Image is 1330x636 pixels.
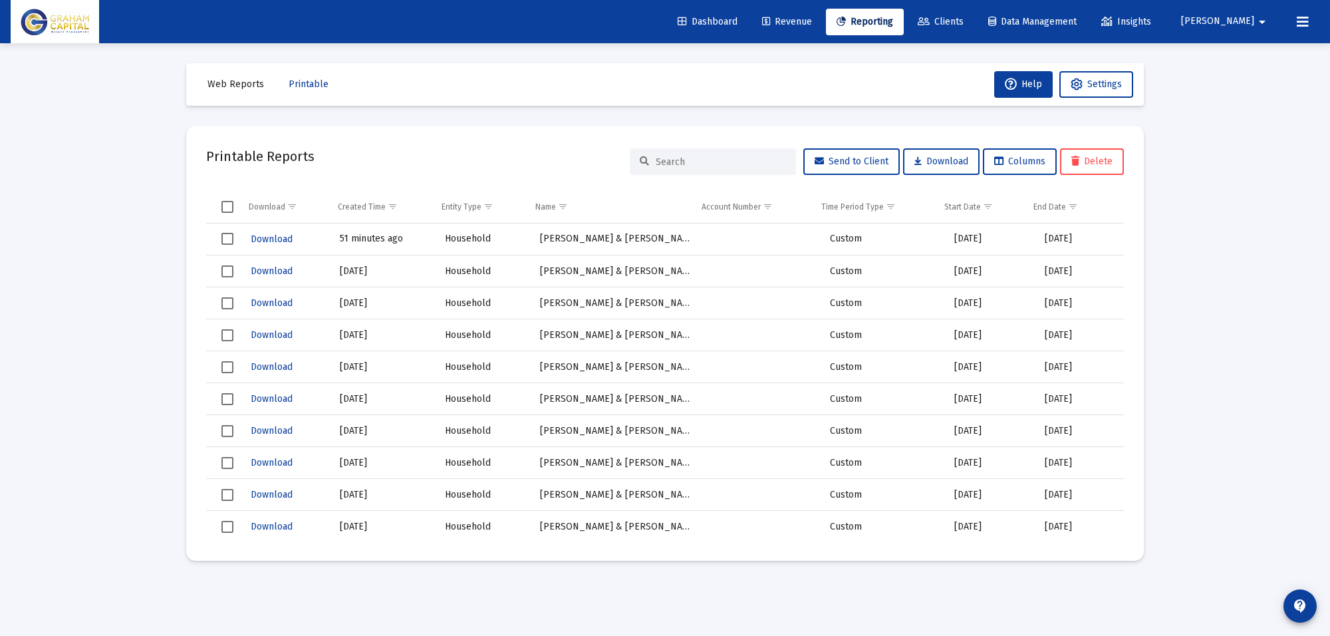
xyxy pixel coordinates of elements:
[918,16,964,27] span: Clients
[994,71,1053,98] button: Help
[821,202,884,212] div: Time Period Type
[678,16,737,27] span: Dashboard
[762,16,812,27] span: Revenue
[821,224,945,255] td: Custom
[388,202,398,212] span: Show filter options for column 'Created Time'
[531,351,699,383] td: [PERSON_NAME] & [PERSON_NAME] Household
[821,255,945,287] td: Custom
[432,191,526,223] td: Column Entity Type
[221,521,233,533] div: Select row
[526,191,692,223] td: Column Name
[531,255,699,287] td: [PERSON_NAME] & [PERSON_NAME] Household
[436,319,531,351] td: Household
[221,265,233,277] div: Select row
[983,148,1057,175] button: Columns
[821,479,945,511] td: Custom
[945,511,1035,543] td: [DATE]
[821,319,945,351] td: Custom
[1035,255,1124,287] td: [DATE]
[531,224,699,255] td: [PERSON_NAME] & [PERSON_NAME] Household
[249,517,294,536] button: Download
[821,415,945,447] td: Custom
[983,202,993,212] span: Show filter options for column 'Start Date'
[251,265,293,277] span: Download
[821,383,945,415] td: Custom
[251,425,293,436] span: Download
[251,329,293,341] span: Download
[821,287,945,319] td: Custom
[436,224,531,255] td: Household
[338,202,386,212] div: Created Time
[1035,447,1124,479] td: [DATE]
[331,351,436,383] td: [DATE]
[1254,9,1270,35] mat-icon: arrow_drop_down
[945,287,1035,319] td: [DATE]
[1165,8,1286,35] button: [PERSON_NAME]
[531,287,699,319] td: [PERSON_NAME] & [PERSON_NAME] Household
[821,511,945,543] td: Custom
[21,9,89,35] img: Dashboard
[1035,479,1124,511] td: [DATE]
[1068,202,1078,212] span: Show filter options for column 'End Date'
[692,191,812,223] td: Column Account Number
[329,191,432,223] td: Column Created Time
[945,351,1035,383] td: [DATE]
[249,293,294,313] button: Download
[207,79,264,90] span: Web Reports
[251,393,293,404] span: Download
[436,415,531,447] td: Household
[221,489,233,501] div: Select row
[331,479,436,511] td: [DATE]
[442,202,481,212] div: Entity Type
[1060,148,1124,175] button: Delete
[531,383,699,415] td: [PERSON_NAME] & [PERSON_NAME] Household
[249,325,294,345] button: Download
[945,447,1035,479] td: [DATE]
[763,202,773,212] span: Show filter options for column 'Account Number'
[483,202,493,212] span: Show filter options for column 'Entity Type'
[221,297,233,309] div: Select row
[331,383,436,415] td: [DATE]
[221,361,233,373] div: Select row
[221,329,233,341] div: Select row
[239,191,329,223] td: Column Download
[531,319,699,351] td: [PERSON_NAME] & [PERSON_NAME] Household
[221,393,233,405] div: Select row
[197,71,275,98] button: Web Reports
[331,319,436,351] td: [DATE]
[1035,351,1124,383] td: [DATE]
[994,156,1045,167] span: Columns
[1101,16,1151,27] span: Insights
[221,457,233,469] div: Select row
[249,389,294,408] button: Download
[821,447,945,479] td: Custom
[331,224,436,255] td: 51 minutes ago
[978,9,1087,35] a: Data Management
[945,479,1035,511] td: [DATE]
[436,383,531,415] td: Household
[751,9,823,35] a: Revenue
[1091,9,1162,35] a: Insights
[945,224,1035,255] td: [DATE]
[907,9,974,35] a: Clients
[886,202,896,212] span: Show filter options for column 'Time Period Type'
[436,287,531,319] td: Household
[249,357,294,377] button: Download
[656,156,786,168] input: Search
[331,447,436,479] td: [DATE]
[1059,71,1133,98] button: Settings
[914,156,968,167] span: Download
[702,202,761,212] div: Account Number
[1071,156,1113,167] span: Delete
[331,255,436,287] td: [DATE]
[331,511,436,543] td: [DATE]
[249,202,285,212] div: Download
[903,148,980,175] button: Download
[221,233,233,245] div: Select row
[249,485,294,504] button: Download
[815,156,888,167] span: Send to Client
[287,202,297,212] span: Show filter options for column 'Download'
[826,9,904,35] a: Reporting
[206,191,1124,541] div: Data grid
[1087,79,1122,90] span: Settings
